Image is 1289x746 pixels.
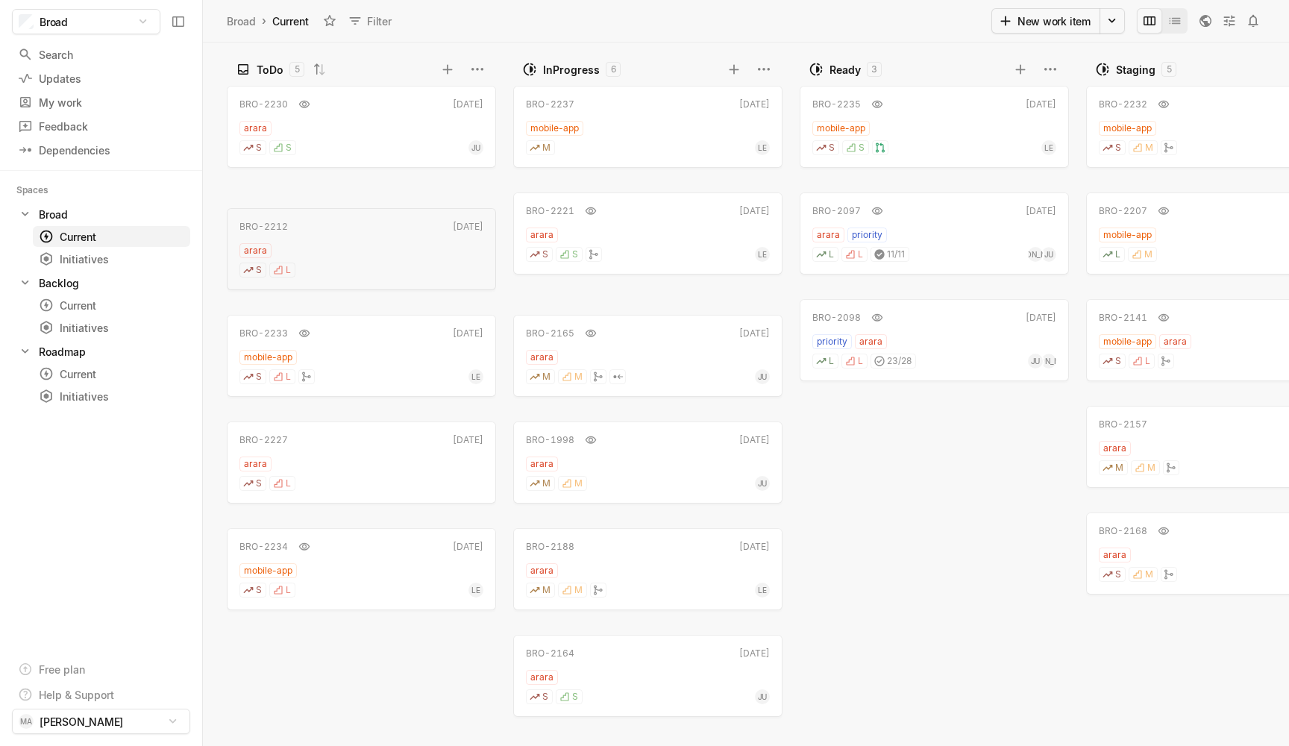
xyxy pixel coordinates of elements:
[12,709,190,734] button: MA[PERSON_NAME]
[800,295,1069,386] div: BRO-2098[DATE]priorityararaLL23/28JU[PERSON_NAME]
[574,583,583,597] span: M
[1099,311,1147,325] div: BRO-2141
[513,630,783,721] div: BRO-2164[DATE]araraSSJU
[829,248,834,261] span: L
[1137,8,1188,34] div: board and list toggle
[453,327,483,340] div: [DATE]
[1115,248,1120,261] span: L
[39,275,79,291] div: Backlog
[39,389,184,404] div: Initiatives
[542,477,551,490] span: M
[513,81,789,746] div: grid
[739,647,770,660] div: [DATE]
[239,98,288,111] div: BRO-2230
[239,263,266,278] button: S
[239,433,288,447] div: BRO-2227
[526,327,574,340] div: BRO-2165
[244,351,292,364] span: mobile-app
[33,248,190,269] a: Initiatives
[1162,8,1188,34] button: Change to mode list_view
[530,228,553,242] span: arara
[1006,247,1064,262] span: [PERSON_NAME]
[286,477,291,490] span: L
[227,208,496,290] a: BRO-2212[DATE]araraSL
[530,457,553,471] span: arara
[12,43,190,66] a: Search
[513,315,783,397] a: BRO-2165[DATE]araraMMJU
[227,13,256,29] div: Broad
[1099,204,1147,218] div: BRO-2207
[812,98,861,111] div: BRO-2235
[513,86,783,168] a: BRO-2237[DATE]mobile-appMLE
[758,476,767,491] span: JU
[530,351,553,364] span: arara
[1019,354,1078,369] span: [PERSON_NAME]
[286,263,291,277] span: L
[33,363,190,384] a: Current
[12,9,160,34] button: Broad
[39,207,68,222] div: Broad
[758,247,766,262] span: LE
[453,220,483,233] div: [DATE]
[829,354,834,368] span: L
[256,477,262,490] span: S
[513,192,783,275] a: BRO-2221[DATE]araraSSLE
[12,115,190,137] a: Feedback
[453,98,483,111] div: [DATE]
[227,81,496,172] div: BRO-2230[DATE]araraSSJU
[1103,335,1152,348] span: mobile-app
[1044,140,1053,155] span: LE
[33,317,190,338] a: Initiatives
[1103,122,1152,135] span: mobile-app
[1145,354,1150,368] span: L
[513,421,783,504] a: BRO-1998[DATE]araraMMJU
[1115,461,1123,474] span: M
[227,524,496,615] div: BRO-2234[DATE]mobile-appSLLE
[227,421,496,504] a: BRO-2227[DATE]araraSL
[526,433,574,447] div: BRO-1998
[12,658,190,680] a: Free plan
[1026,311,1056,325] div: [DATE]
[606,62,621,77] div: 6
[1164,335,1187,348] span: arara
[12,204,190,225] a: Broad
[530,564,553,577] span: arara
[887,354,912,368] span: 23 / 28
[758,583,766,598] span: LE
[858,248,863,261] span: L
[471,140,480,155] span: JU
[1115,141,1121,154] span: S
[526,540,574,554] div: BRO-2188
[256,370,262,383] span: S
[244,244,267,257] span: arara
[1099,98,1147,111] div: BRO-2232
[12,91,190,113] a: My work
[817,335,847,348] span: priority
[526,647,574,660] div: BRO-2164
[739,433,770,447] div: [DATE]
[542,248,548,261] span: S
[12,139,190,161] a: Dependencies
[530,122,579,135] span: mobile-app
[1145,141,1153,154] span: M
[239,540,288,554] div: BRO-2234
[12,341,190,362] a: Roadmap
[227,417,496,508] div: BRO-2227[DATE]araraSL
[513,524,783,615] div: BRO-2188[DATE]araraMMLE
[342,9,401,33] button: Filter
[262,13,266,28] div: ›
[39,298,184,313] div: Current
[1116,62,1155,78] div: Staging
[572,690,578,703] span: S
[859,141,865,154] span: S
[471,369,480,384] span: LE
[227,204,496,295] div: BRO-2212[DATE]araraSL
[800,81,1076,746] div: grid
[739,327,770,340] div: [DATE]
[12,67,190,90] a: Updates
[542,583,551,597] span: M
[513,188,783,279] div: BRO-2221[DATE]araraSSLE
[227,310,496,401] div: BRO-2233[DATE]mobile-appSLLE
